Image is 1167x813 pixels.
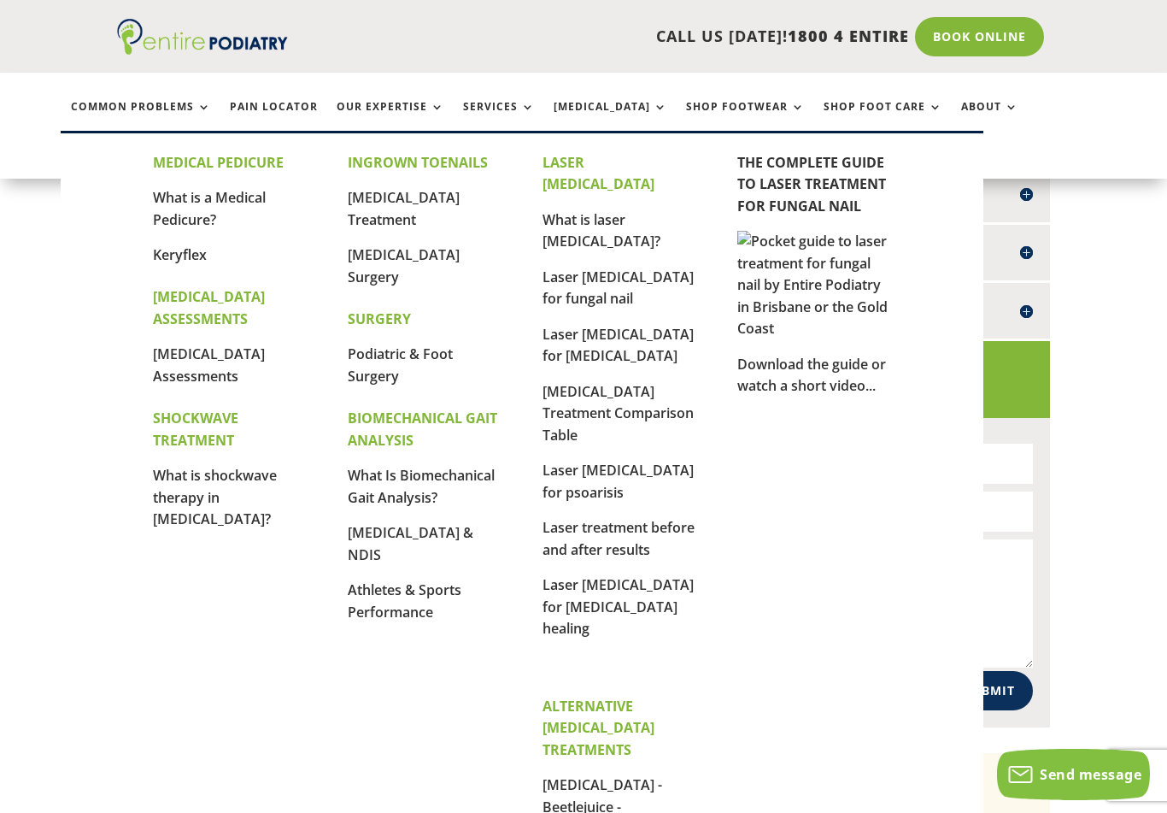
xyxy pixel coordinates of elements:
span: Send message [1040,765,1141,784]
a: Laser treatment before and after results [542,518,695,559]
strong: SHOCKWAVE TREATMENT [153,409,238,450]
a: Keryflex [153,245,207,264]
strong: MEDICAL PEDICURE [153,153,284,172]
a: Services [463,101,535,138]
a: Book Online [915,17,1044,56]
a: [MEDICAL_DATA] Treatment Comparison Table [542,382,694,445]
a: What is laser [MEDICAL_DATA]? [542,210,660,251]
a: Podiatric & Foot Surgery [348,345,453,386]
a: What is a Medical Pedicure? [153,188,266,229]
a: [MEDICAL_DATA] & NDIS [348,523,473,564]
a: THE COMPLETE GUIDE TO LASER TREATMENT FOR FUNGAL NAIL [737,153,886,215]
strong: INGROWN TOENAILS [348,153,488,172]
strong: [MEDICAL_DATA] ASSESSMENTS [153,287,265,328]
a: What Is Biomechanical Gait Analysis? [348,466,495,507]
strong: BIOMECHANICAL GAIT ANALYSIS [348,409,497,450]
strong: LASER [MEDICAL_DATA] [542,153,654,194]
a: Common Problems [71,101,211,138]
a: Laser [MEDICAL_DATA] for [MEDICAL_DATA] [542,325,694,366]
img: logo (1) [117,19,288,55]
p: CALL US [DATE]! [329,26,909,48]
a: What is shockwave therapy in [MEDICAL_DATA]? [153,466,277,528]
a: Laser [MEDICAL_DATA] for fungal nail [542,268,694,309]
a: About [961,101,1018,138]
a: Pain Locator [230,101,318,138]
button: Send message [997,749,1150,800]
a: Download the guide or watch a short video... [737,355,886,396]
a: Shop Foot Care [824,101,942,138]
a: Laser [MEDICAL_DATA] for psoarisis [542,461,694,502]
strong: SURGERY [348,309,411,328]
a: [MEDICAL_DATA] Assessments [153,345,265,386]
a: Laser [MEDICAL_DATA] for [MEDICAL_DATA] healing [542,575,694,638]
a: [MEDICAL_DATA] Surgery [348,245,460,286]
a: [MEDICAL_DATA] [554,101,667,138]
a: Our Expertise [337,101,444,138]
a: Shop Footwear [686,101,805,138]
img: Pocket guide to laser treatment for fungal nail by Entire Podiatry in Brisbane or the Gold Coast [737,231,891,340]
strong: ALTERNATIVE [MEDICAL_DATA] TREATMENTS [542,697,654,759]
span: 1800 4 ENTIRE [788,26,909,46]
a: [MEDICAL_DATA] Treatment [348,188,460,229]
a: Entire Podiatry [117,41,288,58]
a: Athletes & Sports Performance [348,580,461,622]
button: Submit [946,671,1033,710]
